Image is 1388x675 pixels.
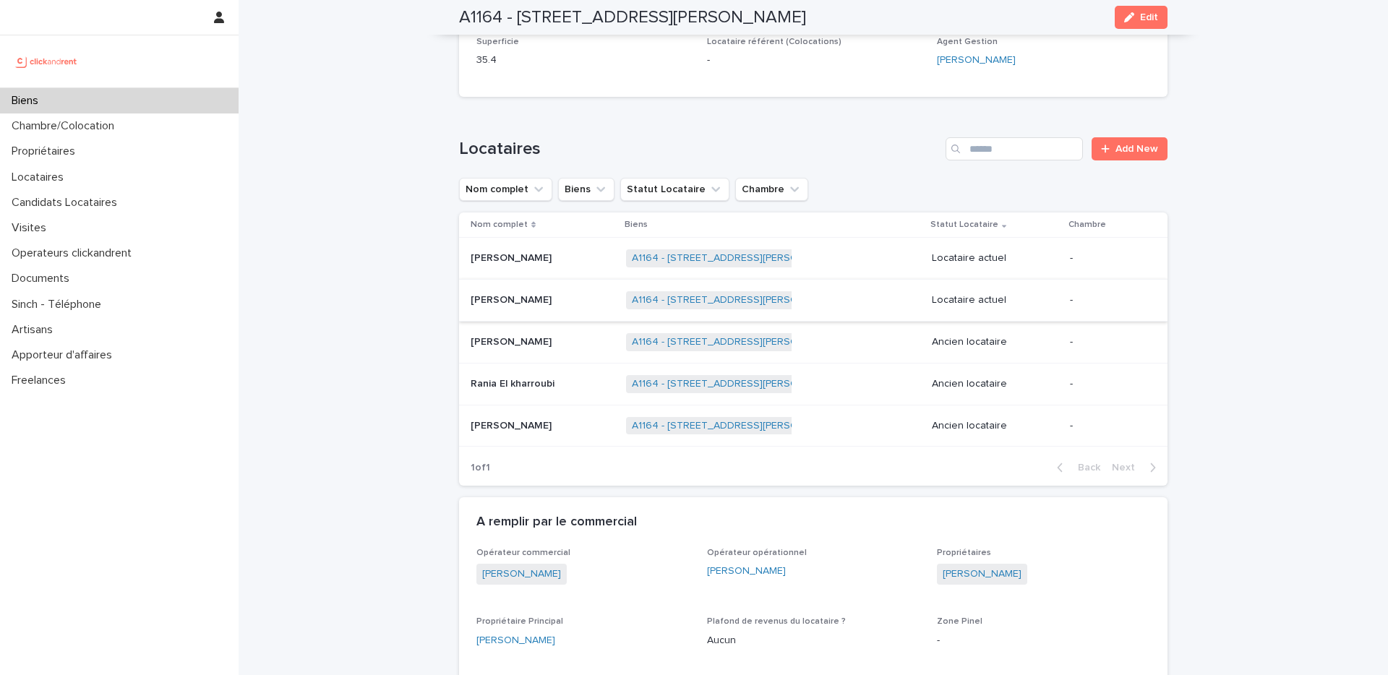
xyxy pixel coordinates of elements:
p: Chambre [1068,217,1106,233]
a: [PERSON_NAME] [476,633,555,648]
span: Back [1069,463,1100,473]
h2: A1164 - [STREET_ADDRESS][PERSON_NAME] [459,7,806,28]
p: Biens [625,217,648,233]
p: Rania El kharroubi [471,375,557,390]
span: Agent Gestion [937,38,998,46]
button: Chambre [735,178,808,201]
button: Nom complet [459,178,552,201]
p: - [707,53,920,68]
p: Locataire actuel [932,294,1058,306]
p: Locataires [6,171,75,184]
p: Ancien locataire [932,378,1058,390]
p: Sinch - Téléphone [6,298,113,311]
a: A1164 - [STREET_ADDRESS][PERSON_NAME] [632,420,841,432]
span: Opérateur opérationnel [707,549,807,557]
p: Ancien locataire [932,420,1058,432]
span: Add New [1115,144,1158,154]
p: 35.4 [476,53,690,68]
p: - [1070,252,1144,265]
p: Chambre/Colocation [6,119,126,133]
a: [PERSON_NAME] [937,53,1016,68]
h2: A remplir par le commercial [476,515,637,530]
button: Statut Locataire [620,178,729,201]
p: - [1070,336,1144,348]
tr: [PERSON_NAME][PERSON_NAME] A1164 - [STREET_ADDRESS][PERSON_NAME] Ancien locataire- [459,322,1168,364]
a: [PERSON_NAME] [707,564,786,579]
p: Apporteur d'affaires [6,348,124,362]
button: Next [1106,461,1168,474]
p: Biens [6,94,50,108]
span: Propriétaire Principal [476,617,563,626]
span: Edit [1140,12,1158,22]
p: Freelances [6,374,77,387]
span: Propriétaires [937,549,991,557]
span: Opérateur commercial [476,549,570,557]
span: Next [1112,463,1144,473]
span: Zone Pinel [937,617,982,626]
p: - [1070,420,1144,432]
a: [PERSON_NAME] [943,567,1021,582]
p: Visites [6,221,58,235]
p: 1 of 1 [459,450,502,486]
tr: [PERSON_NAME][PERSON_NAME] A1164 - [STREET_ADDRESS][PERSON_NAME] Locataire actuel- [459,238,1168,280]
a: Add New [1092,137,1168,160]
span: Plafond de revenus du locataire ? [707,617,846,626]
p: - [937,633,1150,648]
p: [PERSON_NAME] [471,417,554,432]
p: - [1070,378,1144,390]
tr: [PERSON_NAME][PERSON_NAME] A1164 - [STREET_ADDRESS][PERSON_NAME] Ancien locataire- [459,405,1168,447]
a: A1164 - [STREET_ADDRESS][PERSON_NAME] [632,294,841,306]
p: Ancien locataire [932,336,1058,348]
tr: Rania El kharroubiRania El kharroubi A1164 - [STREET_ADDRESS][PERSON_NAME] Ancien locataire- [459,363,1168,405]
button: Biens [558,178,614,201]
h1: Locataires [459,139,940,160]
p: Aucun [707,633,920,648]
p: [PERSON_NAME] [471,291,554,306]
input: Search [946,137,1083,160]
p: Candidats Locataires [6,196,129,210]
button: Back [1045,461,1106,474]
span: Locataire référent (Colocations) [707,38,841,46]
p: [PERSON_NAME] [471,249,554,265]
p: Propriétaires [6,145,87,158]
img: UCB0brd3T0yccxBKYDjQ [12,47,82,76]
a: A1164 - [STREET_ADDRESS][PERSON_NAME] [632,378,841,390]
a: [PERSON_NAME] [482,567,561,582]
p: - [1070,294,1144,306]
p: Artisans [6,323,64,337]
span: Superficie [476,38,519,46]
p: Locataire actuel [932,252,1058,265]
tr: [PERSON_NAME][PERSON_NAME] A1164 - [STREET_ADDRESS][PERSON_NAME] Locataire actuel- [459,280,1168,322]
button: Edit [1115,6,1168,29]
p: [PERSON_NAME] [471,333,554,348]
p: Nom complet [471,217,528,233]
p: Operateurs clickandrent [6,246,143,260]
a: A1164 - [STREET_ADDRESS][PERSON_NAME] [632,336,841,348]
p: Statut Locataire [930,217,998,233]
p: Documents [6,272,81,285]
a: A1164 - [STREET_ADDRESS][PERSON_NAME] [632,252,841,265]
